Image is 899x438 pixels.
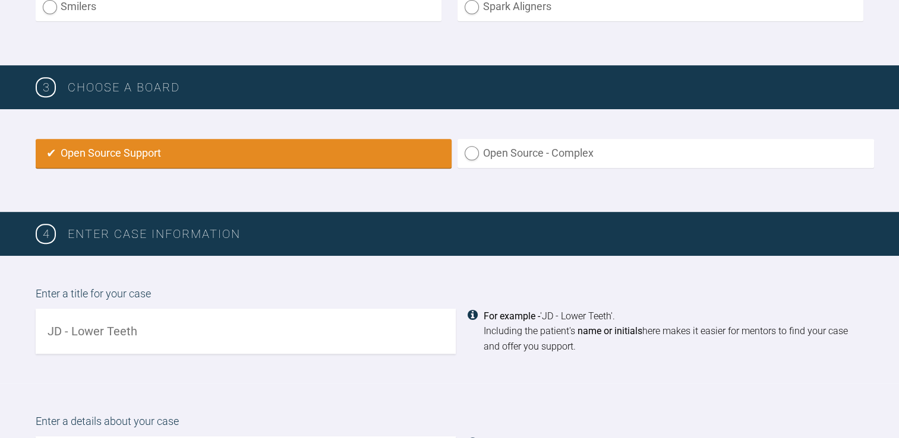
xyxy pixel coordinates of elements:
label: Enter a details about your case [36,413,863,436]
h3: Choose a board [68,78,863,97]
span: 3 [36,77,56,97]
div: 'JD - Lower Teeth'. Including the patient's here makes it easier for mentors to find your case an... [484,309,864,354]
h3: Enter case information [68,224,863,243]
strong: name or initials [578,325,642,337]
span: 4 [36,224,56,244]
input: JD - Lower Teeth [36,309,456,354]
label: Open Source Support [36,139,452,168]
label: Enter a title for your case [36,285,863,309]
label: Open Source - Complex [458,139,873,168]
strong: For example - [484,310,540,322]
